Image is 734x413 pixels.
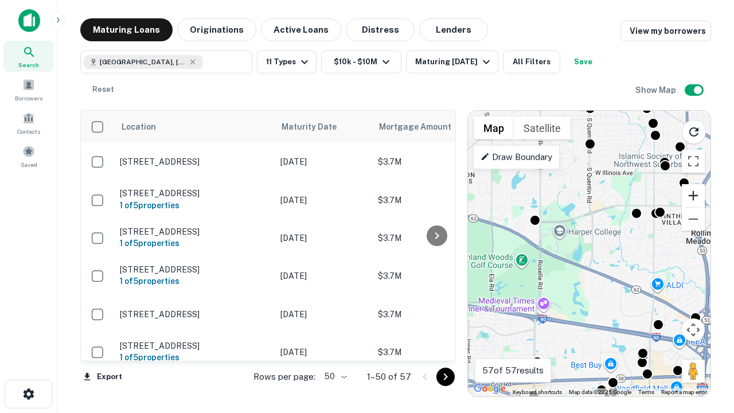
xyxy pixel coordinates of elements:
p: [DATE] [280,346,366,359]
img: capitalize-icon.png [18,9,40,32]
h6: 1 of 5 properties [120,351,269,364]
h6: Show Map [635,84,678,96]
button: Toggle fullscreen view [682,150,705,173]
th: Maturity Date [275,111,372,143]
p: [STREET_ADDRESS] [120,188,269,198]
p: [DATE] [280,270,366,282]
a: Search [3,41,54,72]
p: [DATE] [280,194,366,206]
span: [GEOGRAPHIC_DATA], [GEOGRAPHIC_DATA] [100,57,186,67]
div: 50 [320,368,349,385]
p: $3.7M [378,155,493,168]
p: $3.7M [378,346,493,359]
p: $3.7M [378,270,493,282]
p: [STREET_ADDRESS] [120,264,269,275]
button: Active Loans [261,18,341,41]
p: [STREET_ADDRESS] [120,157,269,167]
p: [DATE] [280,155,366,168]
p: [DATE] [280,308,366,321]
button: Originations [177,18,256,41]
p: [STREET_ADDRESS] [120,341,269,351]
iframe: Chat Widget [677,285,734,340]
span: Mortgage Amount [379,120,466,134]
span: Saved [21,160,37,169]
span: Maturity Date [282,120,352,134]
button: Reset [85,78,122,101]
a: Contacts [3,107,54,138]
p: [STREET_ADDRESS] [120,227,269,237]
button: Show street map [474,116,514,139]
span: Search [18,60,39,69]
h6: 1 of 5 properties [120,199,269,212]
button: Export [80,368,125,385]
button: Maturing Loans [80,18,173,41]
p: $3.7M [378,194,493,206]
a: Terms (opens in new tab) [638,389,654,395]
span: Location [121,120,156,134]
p: $3.7M [378,232,493,244]
p: [STREET_ADDRESS] [120,309,269,320]
p: $3.7M [378,308,493,321]
a: View my borrowers [620,21,711,41]
p: Rows per page: [253,370,315,384]
h6: 1 of 5 properties [120,237,269,250]
th: Mortgage Amount [372,111,498,143]
button: Save your search to get updates of matches that match your search criteria. [565,50,602,73]
a: Report a map error [661,389,707,395]
span: Borrowers [15,93,42,103]
img: Google [471,381,509,396]
div: Maturing [DATE] [415,55,493,69]
button: Lenders [419,18,488,41]
p: [DATE] [280,232,366,244]
button: Drag Pegman onto the map to open Street View [682,360,705,383]
p: 57 of 57 results [482,364,544,377]
button: 11 Types [257,50,317,73]
h6: 1 of 5 properties [120,275,269,287]
button: $10k - $10M [321,50,401,73]
span: Map data ©2025 Google [569,389,631,395]
button: Zoom in [682,184,705,207]
button: Keyboard shortcuts [513,388,562,396]
a: Open this area in Google Maps (opens a new window) [471,381,509,396]
a: Saved [3,141,54,172]
button: All Filters [503,50,560,73]
p: 1–50 of 57 [367,370,411,384]
button: Zoom out [682,208,705,231]
button: Go to next page [436,368,455,386]
button: Distress [346,18,415,41]
button: Show satellite imagery [514,116,571,139]
span: Contacts [17,127,40,136]
th: Location [114,111,275,143]
a: Borrowers [3,74,54,105]
button: Maturing [DATE] [406,50,498,73]
div: 0 0 [468,111,710,396]
p: Draw Boundary [481,150,552,164]
button: Reload search area [682,120,706,144]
